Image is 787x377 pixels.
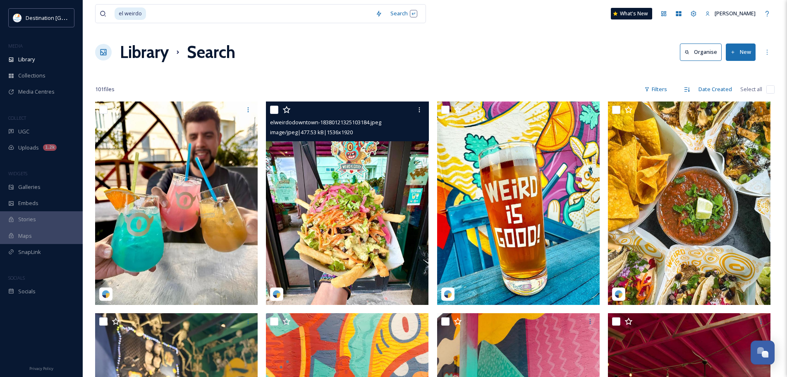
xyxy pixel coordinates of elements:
[18,144,39,152] span: Uploads
[18,232,32,240] span: Maps
[751,341,775,365] button: Open Chat
[608,101,770,305] img: elweirdodowntown-18257165917264878.jpeg
[270,118,381,126] span: elweirdodowntown-18380121325103184.jpeg
[8,43,23,49] span: MEDIA
[18,72,45,80] span: Collections
[18,183,41,191] span: Galleries
[386,5,421,22] div: Search
[18,88,55,96] span: Media Centres
[611,8,652,19] a: What's New
[29,366,53,371] span: Privacy Policy
[26,14,108,22] span: Destination [GEOGRAPHIC_DATA]
[740,85,762,93] span: Select all
[95,101,258,305] img: elweirdodowntown-18229839913303533.jpeg
[715,10,756,17] span: [PERSON_NAME]
[115,7,146,19] span: el weirdo
[640,81,671,97] div: Filters
[270,128,353,136] span: image/jpeg | 477.53 kB | 1536 x 1920
[18,56,35,63] span: Library
[18,128,29,135] span: UGC
[726,43,756,60] button: New
[29,363,53,373] a: Privacy Policy
[437,101,600,305] img: elweirdodowntown-18063921592688007.jpeg
[18,288,36,295] span: Socials
[8,170,27,176] span: WIDGETS
[615,290,623,298] img: snapsea-logo.png
[18,215,36,223] span: Stories
[43,144,57,151] div: 1.2k
[680,43,722,60] button: Organise
[8,275,25,281] span: SOCIALS
[187,40,235,65] h1: Search
[273,290,281,298] img: snapsea-logo.png
[120,40,169,65] a: Library
[694,81,736,97] div: Date Created
[8,115,26,121] span: COLLECT
[18,248,41,256] span: SnapLink
[701,5,760,22] a: [PERSON_NAME]
[444,290,452,298] img: snapsea-logo.png
[13,14,22,22] img: download.png
[95,85,115,93] span: 101 file s
[102,290,110,298] img: snapsea-logo.png
[266,101,428,305] img: elweirdodowntown-18380121325103184.jpeg
[18,199,38,207] span: Embeds
[680,43,726,60] a: Organise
